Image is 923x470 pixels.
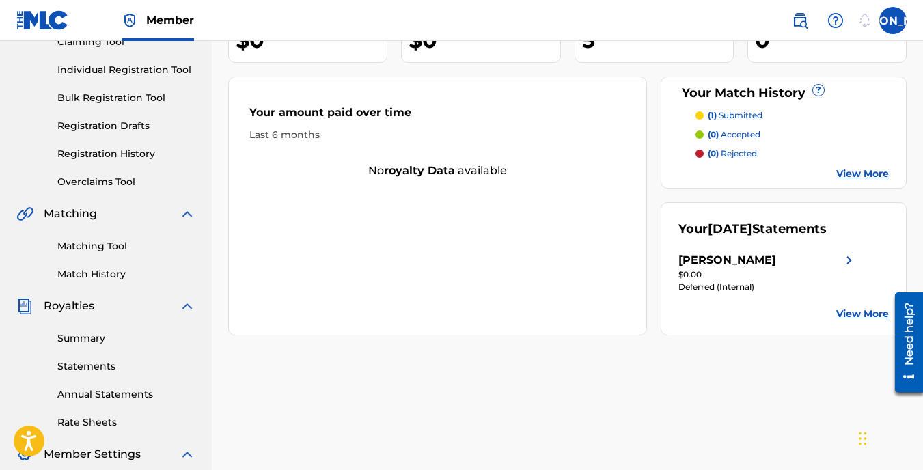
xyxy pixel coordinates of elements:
[822,7,849,34] div: Help
[695,109,889,122] a: (1) submitted
[708,148,757,160] p: rejected
[678,84,889,102] div: Your Match History
[57,175,195,189] a: Overclaims Tool
[695,128,889,141] a: (0) accepted
[792,12,808,29] img: search
[122,12,138,29] img: Top Rightsholder
[179,206,195,222] img: expand
[44,298,94,314] span: Royalties
[57,119,195,133] a: Registration Drafts
[57,147,195,161] a: Registration History
[57,91,195,105] a: Bulk Registration Tool
[678,252,776,268] div: [PERSON_NAME]
[44,206,97,222] span: Matching
[57,239,195,253] a: Matching Tool
[836,167,889,181] a: View More
[885,288,923,398] iframe: Resource Center
[57,63,195,77] a: Individual Registration Tool
[57,267,195,281] a: Match History
[16,298,33,314] img: Royalties
[786,7,814,34] a: Public Search
[249,128,626,142] div: Last 6 months
[44,446,141,462] span: Member Settings
[57,331,195,346] a: Summary
[879,7,907,34] div: User Menu
[836,307,889,321] a: View More
[57,387,195,402] a: Annual Statements
[249,105,626,128] div: Your amount paid over time
[57,35,195,49] a: Claiming Tool
[708,109,762,122] p: submitted
[827,12,844,29] img: help
[678,220,827,238] div: Your Statements
[229,163,646,179] div: No available
[57,359,195,374] a: Statements
[179,446,195,462] img: expand
[708,128,760,141] p: accepted
[678,268,857,281] div: $0.00
[384,164,455,177] strong: royalty data
[855,404,923,470] iframe: Chat Widget
[678,281,857,293] div: Deferred (Internal)
[16,446,33,462] img: Member Settings
[16,206,33,222] img: Matching
[16,10,69,30] img: MLC Logo
[179,298,195,314] img: expand
[695,148,889,160] a: (0) rejected
[146,12,194,28] span: Member
[841,252,857,268] img: right chevron icon
[708,110,717,120] span: (1)
[859,418,867,459] div: Drag
[813,85,824,96] span: ?
[708,221,752,236] span: [DATE]
[708,129,719,139] span: (0)
[678,252,857,293] a: [PERSON_NAME]right chevron icon$0.00Deferred (Internal)
[708,148,719,158] span: (0)
[57,415,195,430] a: Rate Sheets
